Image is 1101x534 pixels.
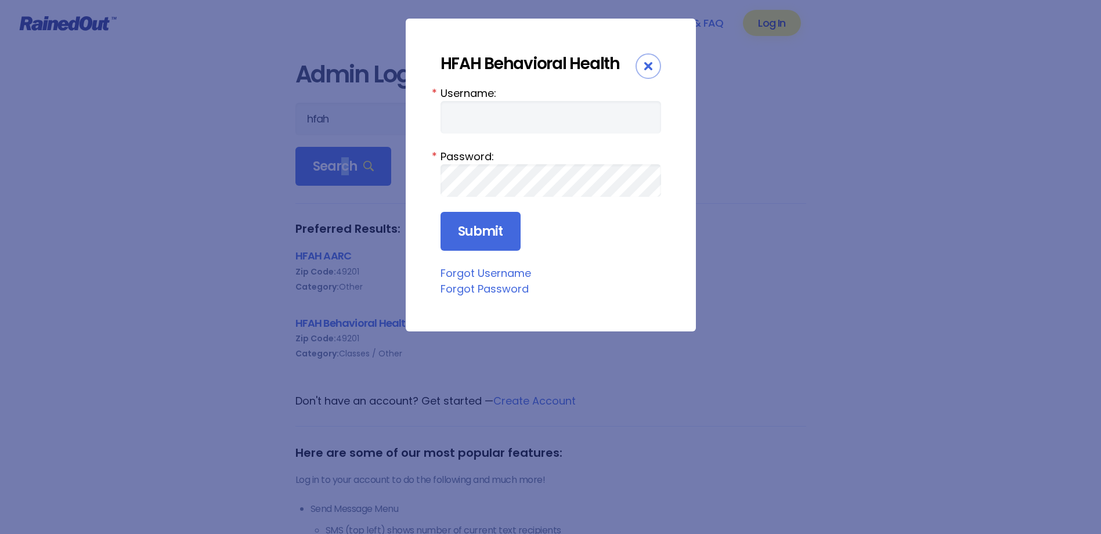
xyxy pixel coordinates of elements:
[636,53,661,79] div: Close
[441,53,636,74] div: HFAH Behavioral Health
[441,282,529,296] a: Forgot Password
[441,85,661,101] label: Username:
[441,212,521,251] input: Submit
[441,266,531,280] a: Forgot Username
[441,149,661,164] label: Password:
